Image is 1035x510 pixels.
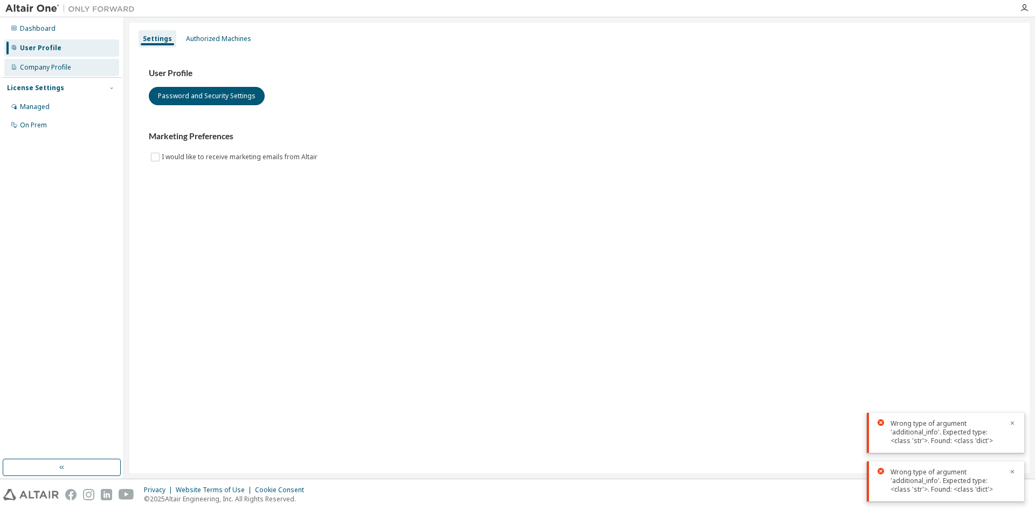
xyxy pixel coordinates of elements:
[891,419,1003,445] div: Wrong type of argument 'additional_info'. Expected type: <class 'str'>. Found: <class 'dict'>
[83,489,94,500] img: instagram.svg
[119,489,134,500] img: youtube.svg
[255,486,310,494] div: Cookie Consent
[149,87,265,105] button: Password and Security Settings
[5,3,140,14] img: Altair One
[101,489,112,500] img: linkedin.svg
[144,494,310,504] p: © 2025 Altair Engineering, Inc. All Rights Reserved.
[20,103,50,111] div: Managed
[149,68,1010,79] h3: User Profile
[3,489,59,500] img: altair_logo.svg
[891,468,1003,494] div: Wrong type of argument 'additional_info'. Expected type: <class 'str'>. Found: <class 'dict'>
[20,121,47,130] div: On Prem
[20,44,61,52] div: User Profile
[186,35,251,43] div: Authorized Machines
[20,24,56,33] div: Dashboard
[20,63,71,72] div: Company Profile
[144,486,176,494] div: Privacy
[162,151,320,164] label: I would like to receive marketing emails from Altair
[65,489,77,500] img: facebook.svg
[7,84,64,92] div: License Settings
[143,35,172,43] div: Settings
[149,131,1010,142] h3: Marketing Preferences
[176,486,255,494] div: Website Terms of Use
